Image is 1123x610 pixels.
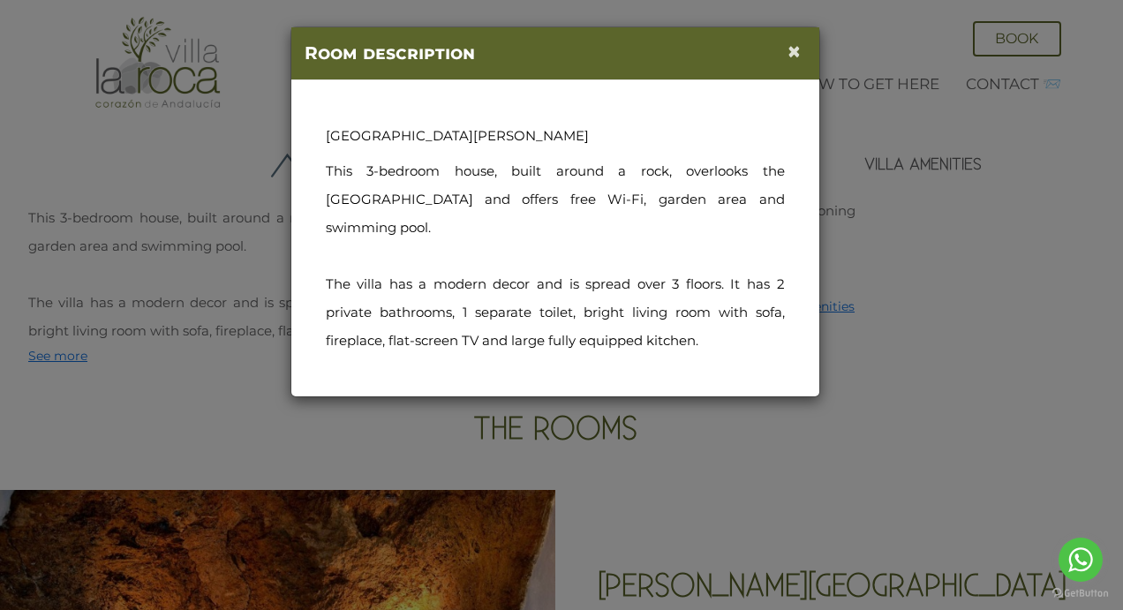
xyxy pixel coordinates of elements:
a: Go to GetButton.io website [1052,588,1109,598]
h5: Room description [305,41,475,66]
a: Go to whatsapp [1059,538,1103,582]
p: [GEOGRAPHIC_DATA][PERSON_NAME] [326,108,785,150]
p: The villa has a modern decor and is spread over 3 floors. It has 2 private bathrooms, 1 separate ... [326,270,785,355]
p: This 3-bedroom house, built around a rock, overlooks the [GEOGRAPHIC_DATA] and offers free Wi-Fi,... [326,157,785,242]
button: Close [787,39,802,64]
span: × [787,36,802,66]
